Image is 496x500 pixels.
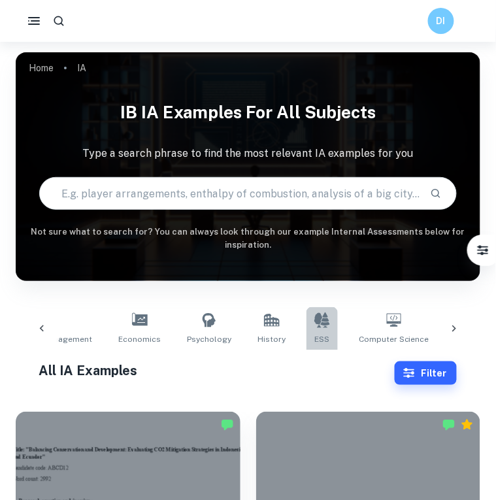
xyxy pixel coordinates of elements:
h1: All IA Examples [39,361,395,380]
p: Type a search phrase to find the most relevant IA examples for you [16,146,480,161]
span: Economics [118,333,161,345]
h6: Not sure what to search for? You can always look through our example Internal Assessments below f... [16,225,480,252]
span: Psychology [187,333,231,345]
span: ESS [315,333,330,345]
img: Marked [221,418,234,431]
button: DI [428,8,454,34]
div: Premium [461,418,474,431]
p: IA [77,61,86,75]
span: Computer Science [359,333,429,345]
button: Search [425,182,447,205]
input: E.g. player arrangements, enthalpy of combustion, analysis of a big city... [40,175,420,212]
h6: DI [434,14,449,28]
span: History [257,333,286,345]
a: Home [29,59,54,77]
img: Marked [442,418,455,431]
button: Filter [470,237,496,263]
h1: IB IA examples for all subjects [16,94,480,130]
button: Filter [395,361,457,385]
